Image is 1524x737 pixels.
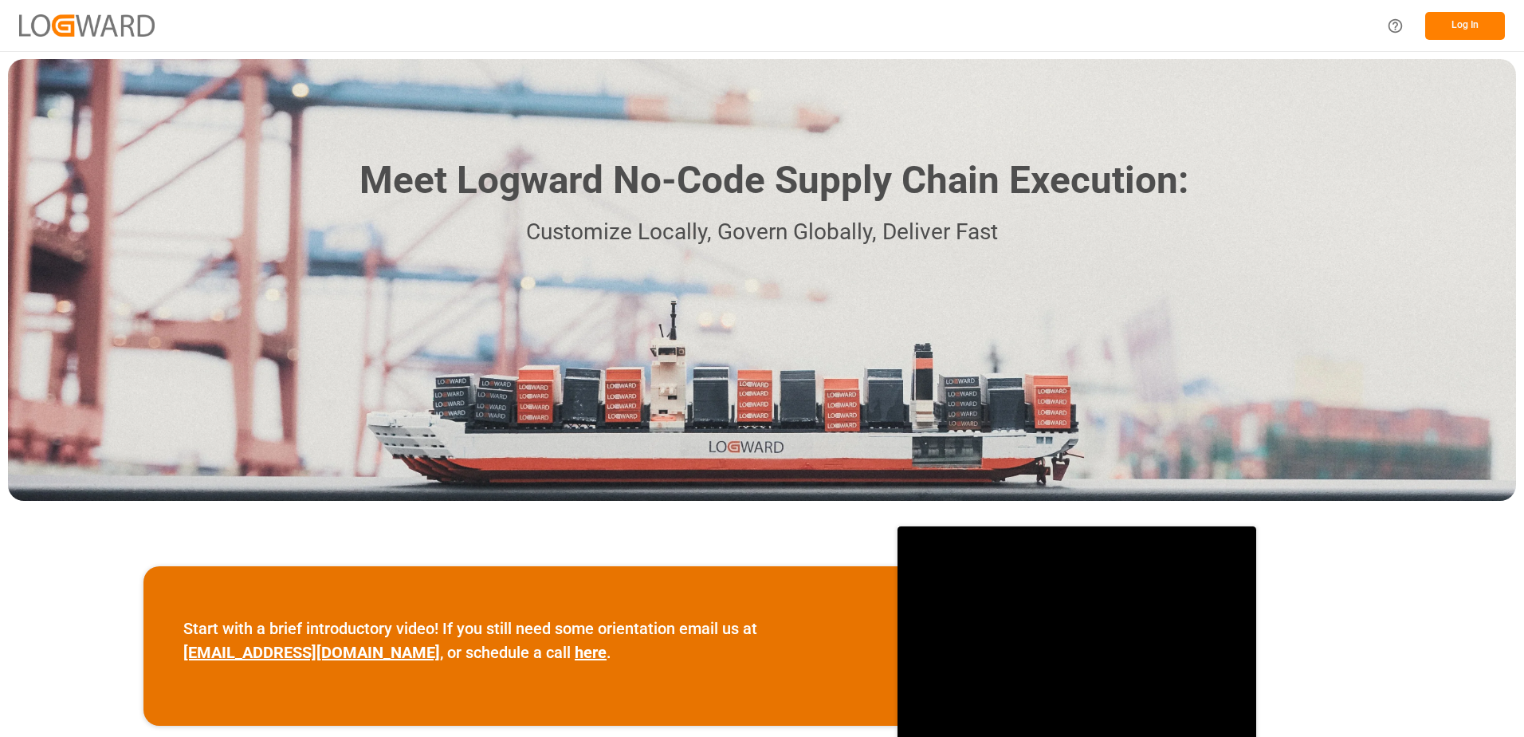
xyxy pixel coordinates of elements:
button: Log In [1425,12,1505,40]
img: Logward_new_orange.png [19,14,155,36]
p: Customize Locally, Govern Globally, Deliver Fast [336,215,1188,250]
a: here [575,643,607,662]
button: Help Center [1377,8,1413,44]
a: [EMAIL_ADDRESS][DOMAIN_NAME] [183,643,440,662]
h1: Meet Logward No-Code Supply Chain Execution: [359,152,1188,209]
p: Start with a brief introductory video! If you still need some orientation email us at , or schedu... [183,617,858,664]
